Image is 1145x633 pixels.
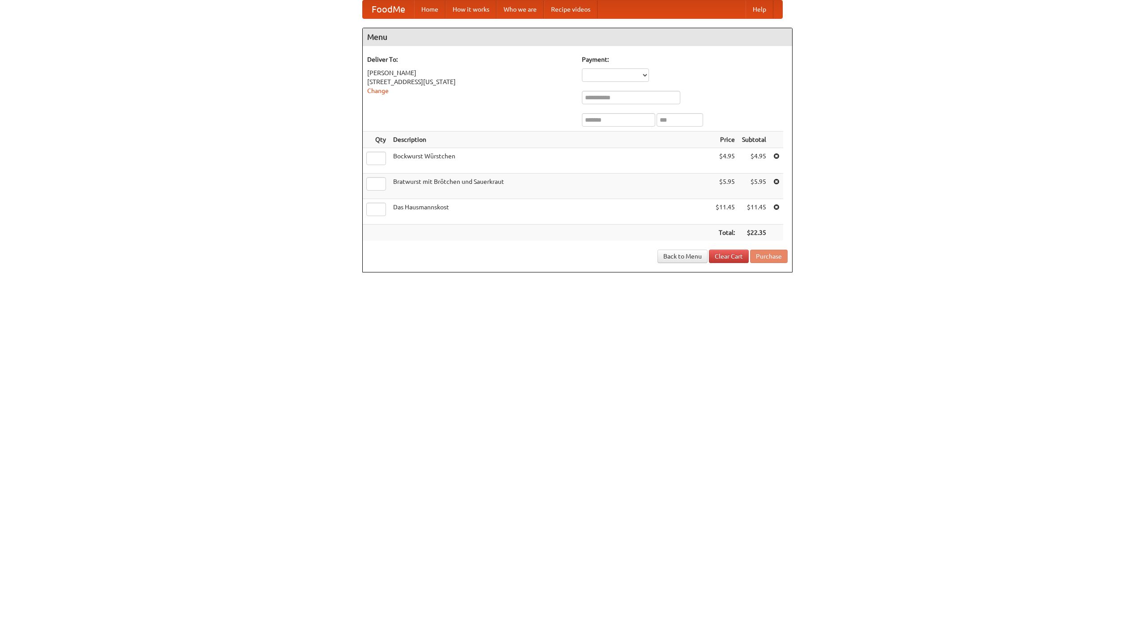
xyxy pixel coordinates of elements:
[363,132,390,148] th: Qty
[363,28,792,46] h4: Menu
[712,225,738,241] th: Total:
[738,174,770,199] td: $5.95
[390,199,712,225] td: Das Hausmannskost
[746,0,773,18] a: Help
[738,225,770,241] th: $22.35
[496,0,544,18] a: Who we are
[712,132,738,148] th: Price
[390,132,712,148] th: Description
[738,132,770,148] th: Subtotal
[657,250,708,263] a: Back to Menu
[445,0,496,18] a: How it works
[712,148,738,174] td: $4.95
[363,0,414,18] a: FoodMe
[750,250,788,263] button: Purchase
[738,199,770,225] td: $11.45
[582,55,788,64] h5: Payment:
[367,87,389,94] a: Change
[390,148,712,174] td: Bockwurst Würstchen
[367,55,573,64] h5: Deliver To:
[390,174,712,199] td: Bratwurst mit Brötchen und Sauerkraut
[738,148,770,174] td: $4.95
[367,68,573,77] div: [PERSON_NAME]
[414,0,445,18] a: Home
[544,0,598,18] a: Recipe videos
[712,174,738,199] td: $5.95
[367,77,573,86] div: [STREET_ADDRESS][US_STATE]
[709,250,749,263] a: Clear Cart
[712,199,738,225] td: $11.45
